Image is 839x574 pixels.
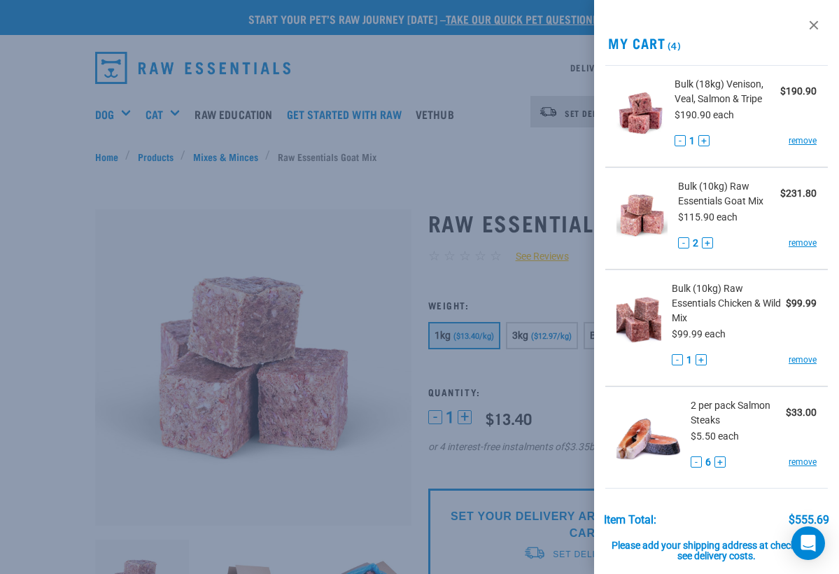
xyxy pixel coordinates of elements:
[604,526,830,563] div: Please add your shipping address at checkout to see delivery costs.
[675,135,686,146] button: -
[786,297,817,309] strong: $99.99
[616,398,680,470] img: Salmon Steaks
[789,237,817,249] a: remove
[678,237,689,248] button: -
[714,456,726,468] button: +
[698,135,710,146] button: +
[789,353,817,366] a: remove
[594,35,839,51] h2: My Cart
[786,407,817,418] strong: $33.00
[665,43,682,48] span: (4)
[672,328,726,339] span: $99.99 each
[691,456,702,468] button: -
[691,430,739,442] span: $5.50 each
[675,109,734,120] span: $190.90 each
[689,134,695,148] span: 1
[616,77,664,149] img: Venison, Veal, Salmon & Tripe
[705,455,711,470] span: 6
[678,211,738,223] span: $115.90 each
[693,236,698,251] span: 2
[780,85,817,97] strong: $190.90
[678,179,780,209] span: Bulk (10kg) Raw Essentials Goat Mix
[672,281,786,325] span: Bulk (10kg) Raw Essentials Chicken & Wild Mix
[604,514,656,526] div: Item Total:
[616,281,661,353] img: Raw Essentials Chicken & Wild Mix
[616,179,668,251] img: Raw Essentials Goat Mix
[791,526,825,560] div: Open Intercom Messenger
[672,354,683,365] button: -
[789,514,829,526] div: $555.69
[702,237,713,248] button: +
[696,354,707,365] button: +
[789,134,817,147] a: remove
[675,77,780,106] span: Bulk (18kg) Venison, Veal, Salmon & Tripe
[780,188,817,199] strong: $231.80
[691,398,786,428] span: 2 per pack Salmon Steaks
[686,353,692,367] span: 1
[789,456,817,468] a: remove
